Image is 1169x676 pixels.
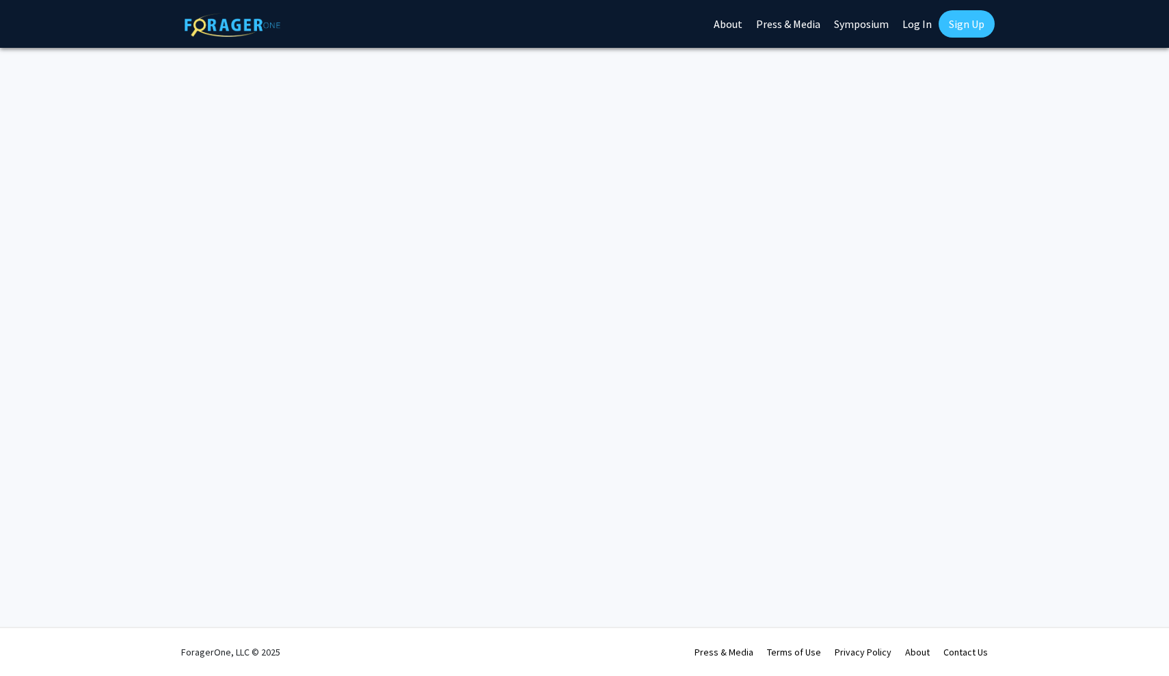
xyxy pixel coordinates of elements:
[1111,614,1159,666] iframe: Chat
[835,646,891,658] a: Privacy Policy
[943,646,988,658] a: Contact Us
[939,10,995,38] a: Sign Up
[767,646,821,658] a: Terms of Use
[185,13,280,37] img: ForagerOne Logo
[905,646,930,658] a: About
[695,646,753,658] a: Press & Media
[181,628,280,676] div: ForagerOne, LLC © 2025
